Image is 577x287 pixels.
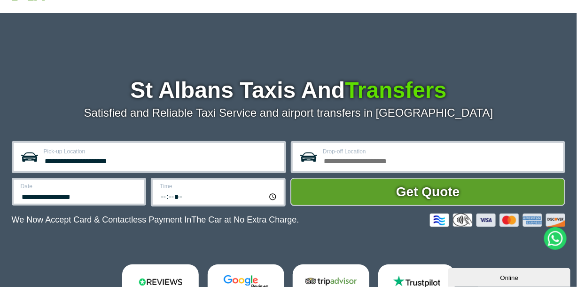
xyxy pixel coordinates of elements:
label: Drop-off Location [323,149,558,154]
span: The Car at No Extra Charge. [191,215,299,224]
p: Satisfied and Reliable Taxi Service and airport transfers in [GEOGRAPHIC_DATA] [12,106,566,120]
p: We Now Accept Card & Contactless Payment In [12,215,299,225]
iframe: chat widget [448,266,572,287]
h1: St Albans Taxis And [12,79,566,102]
button: Get Quote [290,178,565,206]
label: Time [160,183,278,189]
img: Credit And Debit Cards [430,214,565,227]
label: Date [21,183,139,189]
label: Pick-up Location [44,149,279,154]
span: Transfers [345,78,446,103]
